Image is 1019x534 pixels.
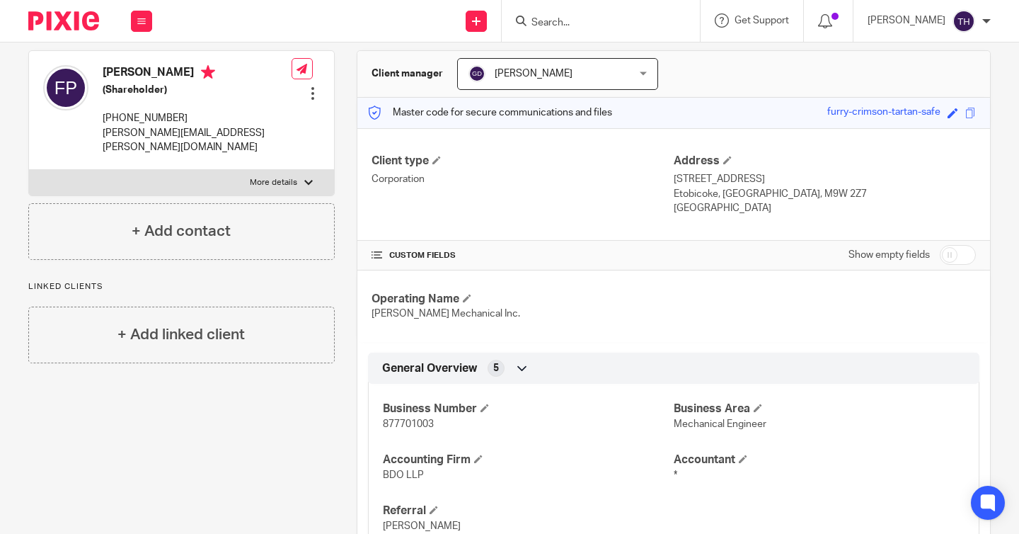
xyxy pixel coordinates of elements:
h4: Client type [372,154,674,169]
img: svg%3E [43,65,88,110]
h4: Operating Name [372,292,674,307]
span: Get Support [735,16,789,25]
span: [PERSON_NAME] [383,521,461,531]
p: [PERSON_NAME][EMAIL_ADDRESS][PERSON_NAME][DOMAIN_NAME] [103,126,292,155]
img: svg%3E [952,10,975,33]
span: 877701003 [383,419,434,429]
h4: CUSTOM FIELDS [372,250,674,261]
label: Show empty fields [848,248,930,262]
img: Pixie [28,11,99,30]
h4: + Add contact [132,220,231,242]
h4: Accountant [674,453,965,467]
span: General Overview [382,361,477,376]
h4: Accounting Firm [383,453,674,467]
span: 5 [493,361,499,375]
span: [PERSON_NAME] [495,69,572,79]
p: [STREET_ADDRESS] [674,172,976,186]
p: More details [250,177,297,188]
img: svg%3E [468,65,485,82]
p: [PHONE_NUMBER] [103,111,292,125]
p: Master code for secure communications and files [368,106,612,120]
h4: [PERSON_NAME] [103,65,292,83]
h3: Client manager [372,67,443,81]
p: Linked clients [28,281,335,292]
h4: Business Number [383,402,674,416]
span: Mechanical Engineer [674,419,766,429]
p: [PERSON_NAME] [868,13,945,28]
p: Corporation [372,172,674,186]
span: [PERSON_NAME] Mechanical Inc. [372,309,520,319]
p: Etobicoke, [GEOGRAPHIC_DATA], M9W 2Z7 [674,187,976,201]
h4: Referral [383,504,674,518]
div: furry-crimson-tartan-safe [827,105,940,121]
i: Primary [201,65,215,79]
p: [GEOGRAPHIC_DATA] [674,201,976,215]
span: BDO LLP [383,470,424,480]
h4: Address [674,154,976,169]
h5: (Shareholder) [103,83,292,97]
input: Search [530,17,657,30]
h4: + Add linked client [117,324,245,346]
h4: Business Area [674,402,965,416]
